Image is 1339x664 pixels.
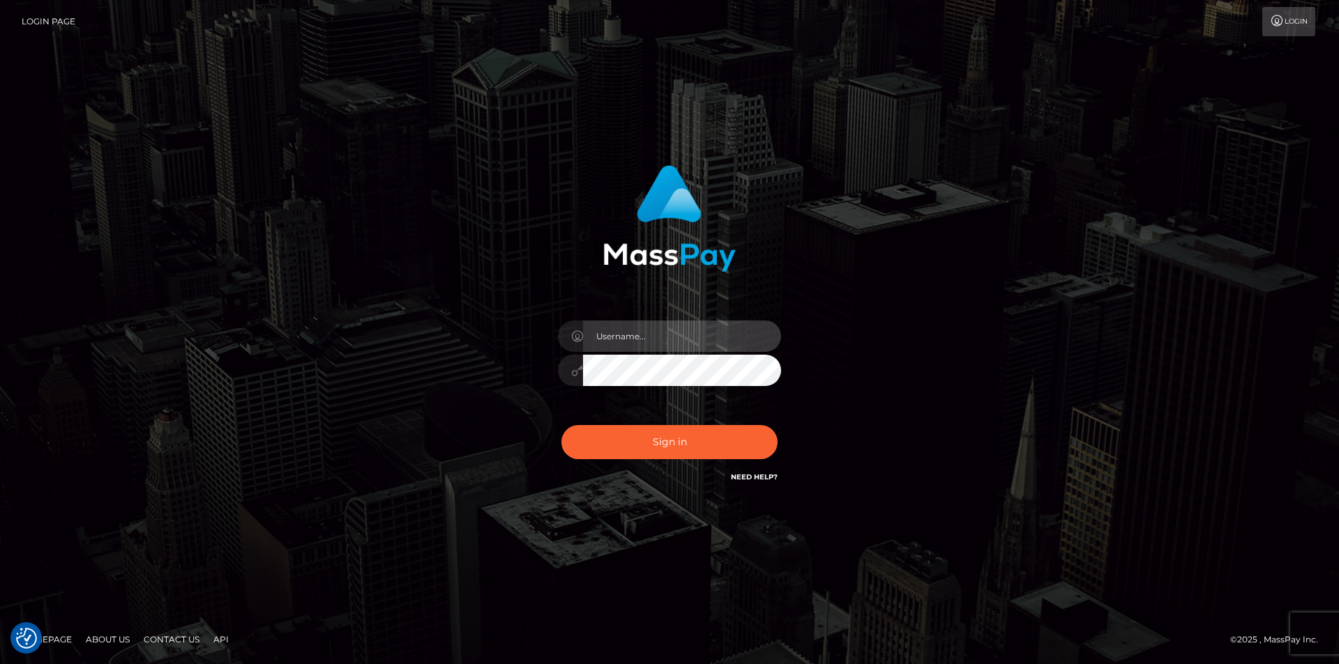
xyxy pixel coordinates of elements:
[22,7,75,36] a: Login Page
[16,628,37,649] img: Revisit consent button
[138,628,205,650] a: Contact Us
[731,472,778,481] a: Need Help?
[561,425,778,459] button: Sign in
[16,628,37,649] button: Consent Preferences
[208,628,234,650] a: API
[80,628,135,650] a: About Us
[15,628,77,650] a: Homepage
[583,321,781,352] input: Username...
[1230,632,1329,647] div: © 2025 , MassPay Inc.
[1262,7,1315,36] a: Login
[603,165,736,272] img: MassPay Login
